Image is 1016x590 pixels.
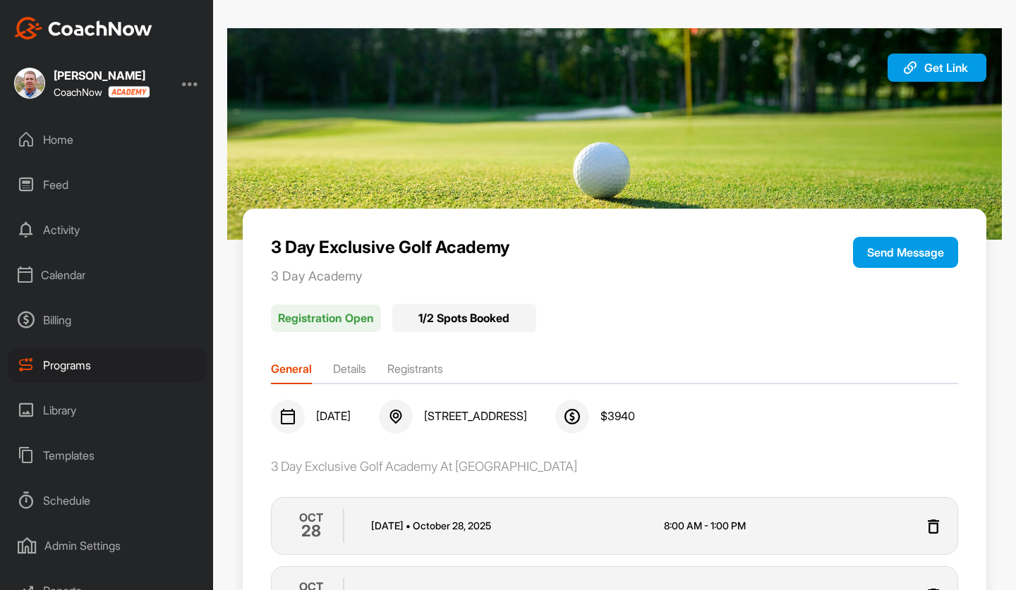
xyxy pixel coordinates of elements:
[371,518,651,533] p: [DATE] October 28 , 2025
[271,305,381,333] p: Registration Open
[925,518,942,535] img: svg+xml;base64,PHN2ZyB3aWR0aD0iMjQiIGhlaWdodD0iMjQiIHZpZXdCb3g9IjAgMCAyNCAyNCIgZmlsbD0ibm9uZSIgeG...
[271,237,821,257] p: 3 Day Exclusive Golf Academy
[316,410,351,424] span: [DATE]
[564,408,581,425] img: svg+xml;base64,PHN2ZyB3aWR0aD0iMjQiIGhlaWdodD0iMjQiIHZpZXdCb3g9IjAgMCAyNCAyNCIgZmlsbD0ibm9uZSIgeG...
[8,393,207,428] div: Library
[8,167,207,202] div: Feed
[853,237,958,268] button: Send Message
[271,269,821,284] p: 3 Day Academy
[8,528,207,563] div: Admin Settings
[14,17,152,39] img: CoachNow
[924,61,968,75] span: Get Link
[8,483,207,518] div: Schedule
[54,86,150,98] div: CoachNow
[271,360,312,383] li: General
[279,408,296,425] img: svg+xml;base64,PHN2ZyB3aWR0aD0iMjQiIGhlaWdodD0iMjQiIHZpZXdCb3g9IjAgMCAyNCAyNCIgZmlsbD0ibm9uZSIgeG...
[387,360,443,383] li: Registrants
[406,520,411,531] span: •
[8,122,207,157] div: Home
[8,212,207,247] div: Activity
[387,408,404,425] img: svg+xml;base64,PHN2ZyB3aWR0aD0iMjQiIGhlaWdodD0iMjQiIHZpZXdCb3g9IjAgMCAyNCAyNCIgZmlsbD0ibm9uZSIgeG...
[392,304,536,332] div: 1 / 2 Spots Booked
[227,28,1002,240] img: 1.jpg
[8,438,207,473] div: Templates
[299,509,323,526] p: OCT
[54,70,150,81] div: [PERSON_NAME]
[424,410,527,424] span: [STREET_ADDRESS]
[333,360,366,383] li: Details
[8,257,207,293] div: Calendar
[301,519,321,543] h2: 28
[8,302,207,338] div: Billing
[664,518,943,533] p: 8:00 AM - 1:00 PM
[600,410,635,424] span: $ 3940
[8,348,207,383] div: Programs
[902,59,919,76] img: svg+xml;base64,PHN2ZyB3aWR0aD0iMjAiIGhlaWdodD0iMjAiIHZpZXdCb3g9IjAgMCAyMCAyMCIgZmlsbD0ibm9uZSIgeG...
[271,459,958,474] div: 3 Day Exclusive Golf Academy At [GEOGRAPHIC_DATA]
[14,68,45,99] img: square_021cc051b4785cb36f15e9ecdc945bdd.jpg
[108,86,150,98] img: CoachNow acadmey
